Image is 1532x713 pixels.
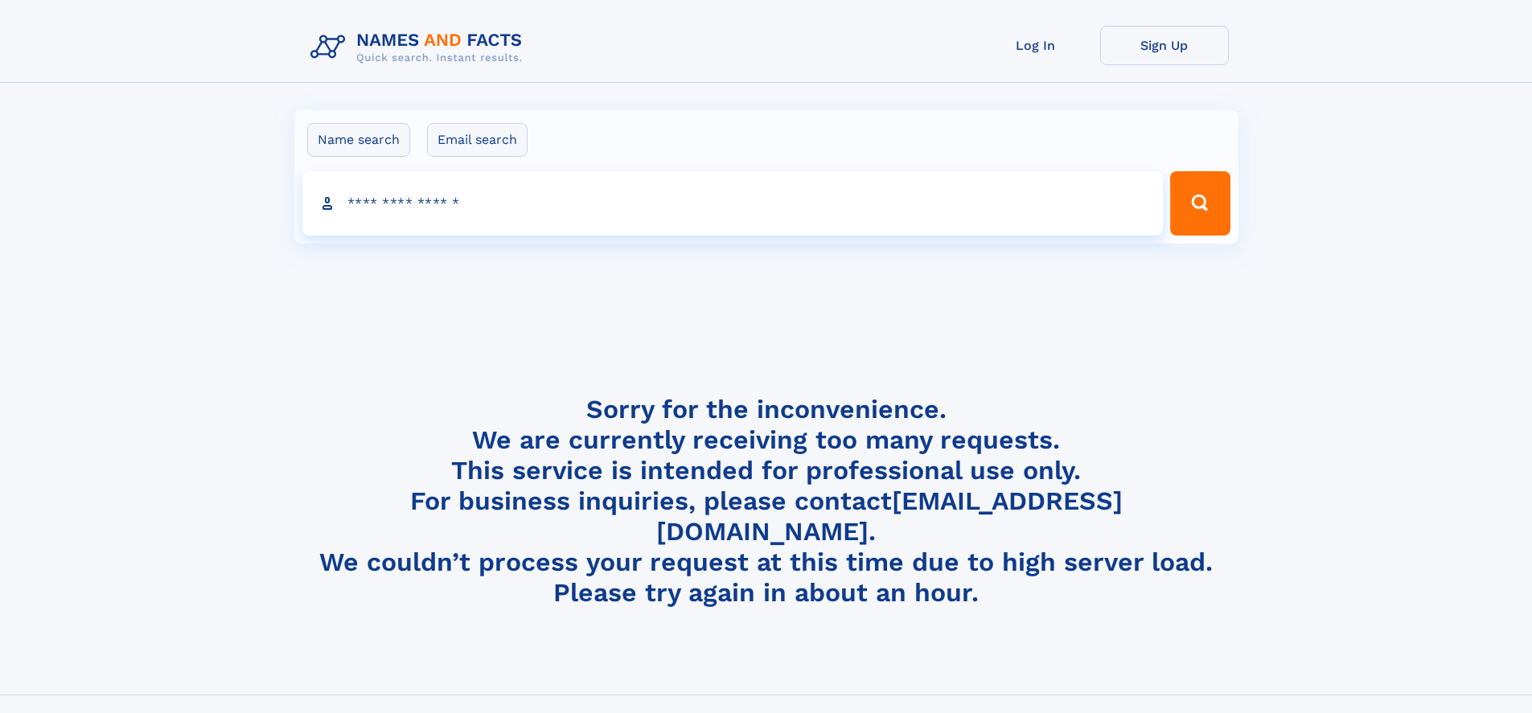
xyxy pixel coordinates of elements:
[302,171,1164,236] input: search input
[304,26,536,69] img: Logo Names and Facts
[656,486,1123,547] a: [EMAIL_ADDRESS][DOMAIN_NAME]
[971,26,1100,65] a: Log In
[427,123,528,157] label: Email search
[1170,171,1230,236] button: Search Button
[1100,26,1229,65] a: Sign Up
[307,123,410,157] label: Name search
[304,394,1229,609] h4: Sorry for the inconvenience. We are currently receiving too many requests. This service is intend...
